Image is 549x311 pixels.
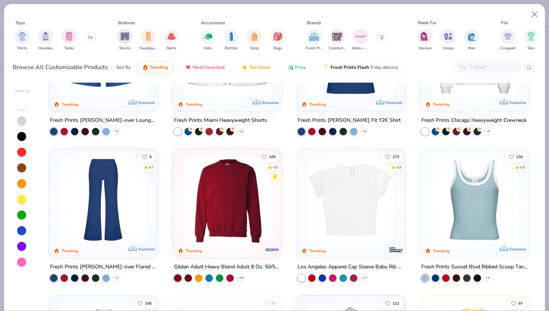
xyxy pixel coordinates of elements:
[225,46,238,51] span: Bottles
[134,298,155,309] button: Like
[505,151,527,162] button: Like
[140,29,157,51] button: filter button
[418,46,432,51] span: Women
[507,298,527,309] button: Like
[468,46,475,51] span: Men
[164,29,179,51] button: filter button
[200,29,215,51] div: filter for Hats
[242,64,248,70] img: TopRated.gif
[250,46,259,51] span: Totes
[15,19,25,26] div: Tops
[200,29,215,51] button: filter button
[524,29,539,51] button: filter button
[304,10,398,97] img: 6a9a0a85-ee36-4a89-9588-981a92e8a910
[441,29,456,51] button: filter button
[295,64,306,70] span: Price
[486,129,490,134] span: + 9
[118,19,135,26] div: Bottoms
[224,29,239,51] div: filter for Bottles
[117,29,132,51] div: filter for Shorts
[65,32,73,41] img: Tanks Image
[138,151,155,162] button: Like
[13,63,108,72] div: Browse All Customizable Products
[308,31,320,42] img: Fresh Prints Image
[398,156,493,243] img: f2b333be-1c19-4d0f-b003-dae84be201f4
[117,29,132,51] button: filter button
[444,32,453,41] img: Unisex Image
[427,156,522,243] img: 805349cc-a073-4baf-ae89-b2761e757b43
[238,276,243,280] span: + 30
[38,29,53,51] div: filter for Hoodies
[265,242,280,257] img: Gildan logo
[421,32,429,41] img: Women Image
[185,64,191,70] img: most_fav.gif
[527,32,535,41] img: Slim Image
[224,29,239,51] button: filter button
[282,61,311,74] button: Price
[204,32,212,41] img: Hats Image
[331,64,369,70] span: Fresh Prints Flash
[329,29,346,51] div: filter for Comfort Colors
[41,32,50,41] img: Hoodies Image
[174,262,280,272] div: Gildan Adult Heavy Blend Adult 8 Oz. 50/50 Fleece Crew
[263,100,279,105] span: Exclusive
[464,29,479,51] button: filter button
[273,32,282,41] img: Bags Image
[386,100,402,105] span: Exclusive
[250,32,258,41] img: Totes Image
[204,46,212,51] span: Hats
[139,247,155,252] span: Exclusive
[500,29,515,51] div: filter for Cropped
[329,29,346,51] button: filter button
[149,164,154,170] div: 4.7
[323,64,329,70] img: flash.gif
[352,46,369,51] span: Bella + Canvas
[304,156,398,243] img: b0603986-75a5-419a-97bc-283c66fe3a23
[260,298,279,309] button: Like
[418,19,437,26] div: Made For
[317,61,404,74] button: Fresh Prints Flash5 day delivery
[142,64,148,70] img: trending.gif
[15,29,30,51] button: filter button
[427,10,522,97] img: 1358499d-a160-429c-9f1e-ad7a3dc244c9
[247,29,262,51] div: filter for Totes
[144,32,152,41] img: Sweatpants Image
[227,32,235,41] img: Bottles Image
[164,29,179,51] div: filter for Skirts
[236,61,276,74] button: Top Rated
[56,156,151,243] img: f981a934-f33f-4490-a3ad-477cd5e6773b
[503,32,512,41] img: Cropped Image
[15,29,30,51] div: filter for Shirts
[272,164,277,170] div: 4.8
[180,156,274,243] img: c7b025ed-4e20-46ac-9c52-55bc1f9f47df
[464,29,479,51] div: filter for Men
[193,64,224,70] span: Most Favorited
[332,31,343,42] img: Comfort Colors Image
[510,100,526,105] span: Exclusive
[418,29,432,51] div: filter for Women
[238,129,243,134] span: + 11
[500,29,515,51] button: filter button
[329,46,346,51] span: Comfort Colors
[62,29,77,51] div: filter for Tanks
[180,61,230,74] button: Most Favorited
[527,46,535,51] span: Slim
[396,164,401,170] div: 4.8
[180,10,274,97] img: af8dff09-eddf-408b-b5dc-51145765dcf2
[121,32,129,41] img: Shorts Image
[119,46,131,51] span: Shorts
[50,116,156,125] div: Fresh Prints [PERSON_NAME]-over Lounge Shorts
[298,116,401,125] div: Fresh Prints [PERSON_NAME] Fit Y2K Shirt
[249,64,270,70] span: Top Rated
[167,32,176,41] img: Skirts Image
[38,29,53,51] button: filter button
[116,64,131,71] div: Sort By
[167,46,176,51] span: Skirts
[305,29,323,51] div: filter for Fresh Prints
[370,63,398,72] span: 5 day delivery
[458,63,516,71] input: Try "T-Shirt"
[257,151,279,162] button: Like
[352,29,369,51] button: filter button
[421,116,527,125] div: Fresh Prints Chicago Heavyweight Crewneck
[307,19,321,26] div: Brands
